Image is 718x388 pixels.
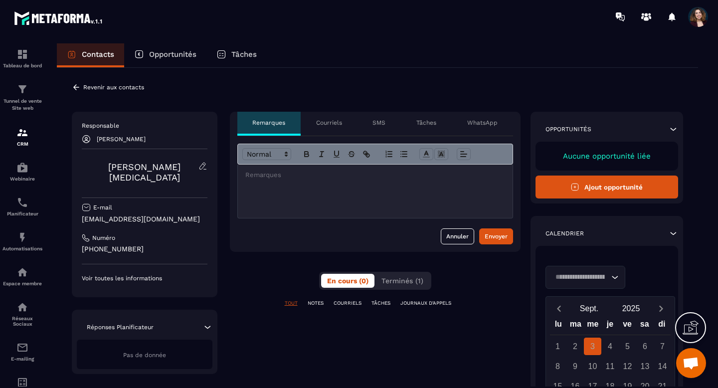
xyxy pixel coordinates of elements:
p: Remarques [252,119,285,127]
img: formation [16,83,28,95]
a: automationsautomationsAutomatisations [2,224,42,259]
div: me [584,317,602,335]
p: Espace membre [2,281,42,286]
div: 13 [636,358,654,375]
div: lu [549,317,567,335]
a: schedulerschedulerPlanificateur [2,189,42,224]
p: Courriels [316,119,342,127]
img: automations [16,266,28,278]
p: Calendrier [545,229,584,237]
button: Open years overlay [610,300,652,317]
div: ve [619,317,636,335]
p: Réseaux Sociaux [2,316,42,327]
p: Revenir aux contacts [83,84,144,91]
button: Next month [652,302,671,315]
button: Ajout opportunité [536,176,679,198]
p: TOUT [285,300,298,307]
p: [PHONE_NUMBER] [82,244,207,254]
div: 1 [549,338,566,355]
span: Pas de donnée [123,352,166,359]
p: COURRIELS [334,300,361,307]
div: 4 [601,338,619,355]
a: [PERSON_NAME][MEDICAL_DATA] [108,162,180,183]
p: E-mailing [2,356,42,362]
button: Terminés (1) [375,274,429,288]
button: Open months overlay [568,300,610,317]
p: Opportunités [149,50,196,59]
p: JOURNAUX D'APPELS [400,300,451,307]
p: TÂCHES [371,300,390,307]
p: Opportunités [545,125,591,133]
p: CRM [2,141,42,147]
a: Opportunités [124,43,206,67]
p: Tâches [416,119,436,127]
input: Search for option [552,272,609,283]
p: NOTES [308,300,324,307]
p: E-mail [93,203,112,211]
p: Aucune opportunité liée [545,152,669,161]
p: [EMAIL_ADDRESS][DOMAIN_NAME] [82,214,207,224]
button: Annuler [441,228,474,244]
img: social-network [16,301,28,313]
a: automationsautomationsEspace membre [2,259,42,294]
p: Planificateur [2,211,42,216]
p: SMS [372,119,385,127]
div: 7 [654,338,671,355]
p: Tunnel de vente Site web [2,98,42,112]
div: 3 [584,338,601,355]
img: scheduler [16,196,28,208]
div: 6 [636,338,654,355]
a: Tâches [206,43,267,67]
p: Tâches [231,50,257,59]
div: ma [567,317,584,335]
p: Automatisations [2,246,42,251]
button: Envoyer [479,228,513,244]
span: Terminés (1) [381,277,423,285]
p: WhatsApp [467,119,498,127]
img: email [16,342,28,354]
p: Numéro [92,234,115,242]
a: social-networksocial-networkRéseaux Sociaux [2,294,42,334]
p: Tableau de bord [2,63,42,68]
div: 11 [601,358,619,375]
div: 12 [619,358,636,375]
p: Réponses Planificateur [87,323,154,331]
div: di [653,317,671,335]
img: automations [16,162,28,174]
button: Previous month [550,302,568,315]
div: Envoyer [485,231,508,241]
a: formationformationTunnel de vente Site web [2,76,42,119]
a: formationformationCRM [2,119,42,154]
div: 10 [584,358,601,375]
div: 8 [549,358,566,375]
a: Contacts [57,43,124,67]
span: En cours (0) [327,277,368,285]
div: sa [636,317,653,335]
div: 14 [654,358,671,375]
img: formation [16,127,28,139]
a: formationformationTableau de bord [2,41,42,76]
button: En cours (0) [321,274,374,288]
p: Responsable [82,122,207,130]
a: automationsautomationsWebinaire [2,154,42,189]
img: formation [16,48,28,60]
p: Webinaire [2,176,42,182]
div: 9 [566,358,584,375]
p: [PERSON_NAME] [97,136,146,143]
p: Voir toutes les informations [82,274,207,282]
div: je [601,317,619,335]
a: emailemailE-mailing [2,334,42,369]
div: 2 [566,338,584,355]
div: Search for option [545,266,625,289]
img: logo [14,9,104,27]
a: Ouvrir le chat [676,348,706,378]
div: 5 [619,338,636,355]
p: Contacts [82,50,114,59]
img: automations [16,231,28,243]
